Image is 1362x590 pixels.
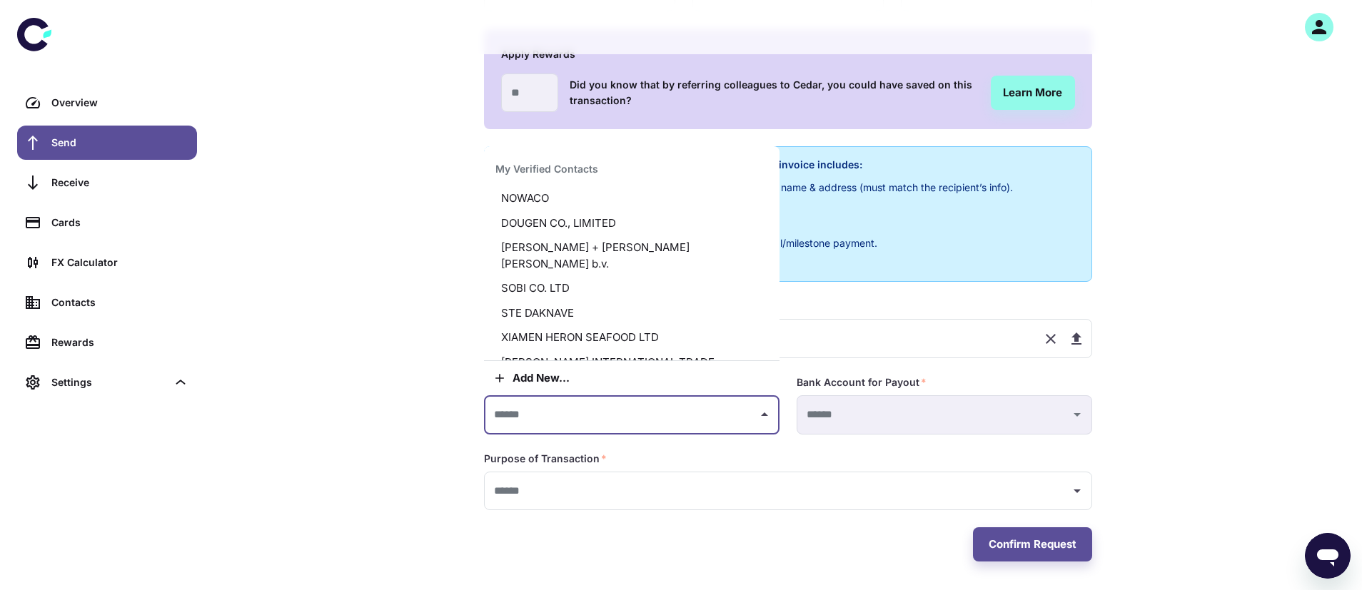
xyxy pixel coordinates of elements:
a: Send [17,126,197,160]
li: [PERSON_NAME] INTERNATIONAL TRADE CO.,LIMITED [484,350,780,391]
h6: Did you know that by referring colleagues to Cedar, you could have saved on this transaction? [570,77,979,108]
a: Receive [17,166,197,200]
li: DOUGEN CO., LIMITED [484,211,780,236]
a: Contacts [17,285,197,320]
label: Bank Account for Payout [797,375,927,390]
div: Settings [51,375,167,390]
li: SOBI CO. LTD [484,276,780,301]
div: Rewards [51,335,188,350]
label: Purpose of Transaction [484,452,607,466]
li: XIAMEN HERON SEAFOOD LTD [484,325,780,350]
button: Add new... [484,361,780,395]
div: Cards [51,215,188,230]
div: Overview [51,95,188,111]
div: My Verified Contacts [484,152,780,186]
div: Settings [17,365,197,400]
a: Learn More [991,76,1075,110]
a: Rewards [17,325,197,360]
li: NOWACO [484,186,780,211]
div: FX Calculator [51,255,188,270]
div: Send [51,135,188,151]
a: Cards [17,205,197,240]
button: Close [755,405,775,424]
button: Confirm Request [973,527,1092,561]
div: Receive [51,175,188,190]
a: Overview [17,86,197,120]
div: Contacts [51,295,188,310]
li: [PERSON_NAME] + [PERSON_NAME] [PERSON_NAME] b.v. [484,235,780,276]
button: Open [1067,481,1087,501]
li: STE DAKNAVE [484,301,780,326]
iframe: Button to launch messaging window [1305,533,1351,579]
a: FX Calculator [17,245,197,280]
